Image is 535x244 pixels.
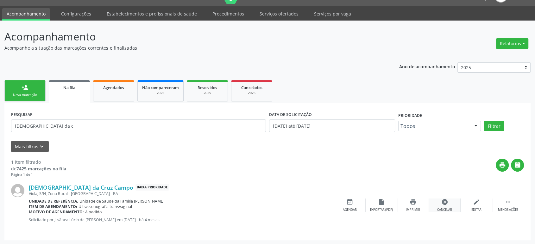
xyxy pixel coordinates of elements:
[102,8,201,19] a: Estabelecimentos e profissionais de saúde
[505,198,512,205] i: 
[9,93,41,97] div: Nova marcação
[63,85,75,90] span: Na fila
[38,143,45,150] i: keyboard_arrow_down
[16,166,66,172] strong: 7425 marcações na fila
[378,198,385,205] i: insert_drive_file
[410,198,417,205] i: print
[484,121,504,131] button: Filtrar
[400,123,468,129] span: Todos
[310,8,356,19] a: Serviços por vaga
[437,208,452,212] div: Cancelar
[473,198,480,205] i: edit
[4,45,373,51] p: Acompanhe a situação das marcações correntes e finalizadas
[208,8,249,19] a: Procedimentos
[11,110,33,119] label: PESQUISAR
[471,208,481,212] div: Editar
[142,91,179,95] div: 2025
[198,85,217,90] span: Resolvidos
[22,84,28,91] div: person_add
[57,8,96,19] a: Configurações
[29,198,78,204] b: Unidade de referência:
[11,184,24,197] img: img
[496,159,509,172] button: print
[103,85,124,90] span: Agendados
[11,159,66,165] div: 1 item filtrado
[343,208,357,212] div: Agendar
[499,162,506,168] i: print
[142,85,179,90] span: Não compareceram
[11,172,66,177] div: Página 1 de 1
[79,198,164,204] span: Unidade de Saude da Familia [PERSON_NAME]
[11,165,66,172] div: de
[496,38,528,49] button: Relatórios
[441,198,448,205] i: cancel
[192,91,223,95] div: 2025
[29,191,334,196] div: Viola, S/N, Zona Rural - [GEOGRAPHIC_DATA] - BA
[399,62,455,70] p: Ano de acompanhamento
[29,204,77,209] b: Item de agendamento:
[406,208,420,212] div: Imprimir
[85,209,103,215] span: A pedido.
[370,208,393,212] div: Exportar (PDF)
[29,209,84,215] b: Motivo de agendamento:
[398,111,422,121] label: Prioridade
[269,119,395,132] input: Selecione um intervalo
[2,8,50,21] a: Acompanhamento
[236,91,267,95] div: 2025
[135,184,169,191] span: Baixa Prioridade
[11,141,49,152] button: Mais filtroskeyboard_arrow_down
[511,159,524,172] button: 
[79,204,132,209] span: Ultrassonografia transvaginal
[29,184,133,191] a: [DEMOGRAPHIC_DATA] da Cruz Campo
[29,217,334,223] p: Solicitado por Jilvânea Lúcio de [PERSON_NAME] em [DATE] - há 4 meses
[255,8,303,19] a: Serviços ofertados
[514,162,521,168] i: 
[4,29,373,45] p: Acompanhamento
[498,208,518,212] div: Menos ações
[11,119,266,132] input: Nome, CNS
[241,85,262,90] span: Cancelados
[346,198,353,205] i: event_available
[269,110,312,119] label: DATA DE SOLICITAÇÃO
